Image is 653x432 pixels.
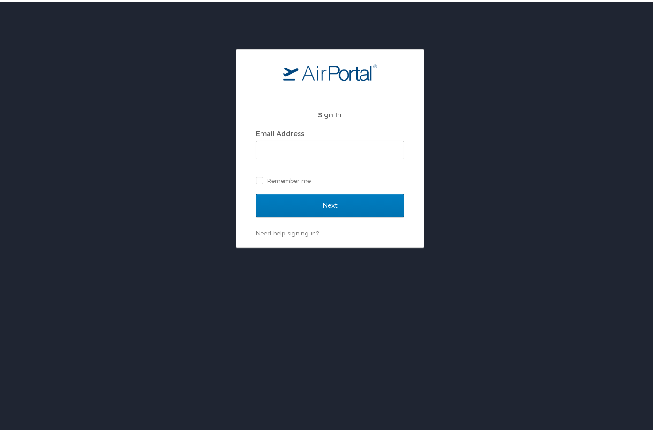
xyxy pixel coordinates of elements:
h2: Sign In [256,107,404,118]
label: Email Address [256,127,304,135]
img: logo [283,61,377,78]
input: Next [256,191,404,215]
a: Need help signing in? [256,227,319,235]
label: Remember me [256,171,404,185]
